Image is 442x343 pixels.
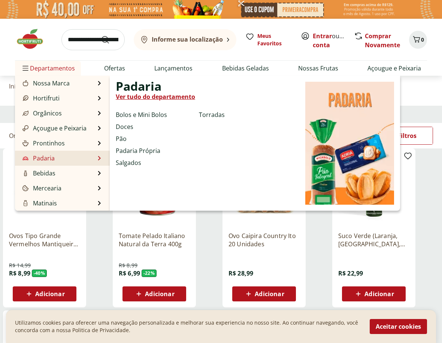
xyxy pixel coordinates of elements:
[365,32,400,49] a: Comprar Novamente
[119,232,190,248] a: Tomate Pelado Italiano Natural da Terra 400g
[32,270,47,277] span: - 40 %
[21,154,55,163] a: PadariaPadaria
[228,269,253,277] span: R$ 28,99
[22,155,28,161] img: Padaria
[338,269,363,277] span: R$ 22,99
[104,64,125,73] a: Ofertas
[22,125,28,131] img: Açougue e Peixaria
[9,269,30,277] span: R$ 8,99
[122,286,186,301] button: Adicionar
[397,133,417,139] span: Filtros
[305,82,394,205] img: Padaria
[116,122,133,131] a: Doces
[22,185,28,191] img: Mercearia
[9,262,31,269] span: R$ 14,99
[364,291,394,297] span: Adicionar
[15,319,361,334] p: Utilizamos cookies para oferecer uma navegação personalizada e melhorar sua experiencia no nosso ...
[22,170,28,176] img: Bebidas
[338,232,409,248] a: Suco Verde (Laranja, [GEOGRAPHIC_DATA], Couve, Maça e Gengibre) 1L
[342,286,406,301] button: Adicionar
[21,59,75,77] span: Departamentos
[228,232,300,248] a: Ovo Caipira Country Ito 20 Unidades
[9,132,48,140] label: Ordernar por
[313,31,346,49] span: ou
[21,209,96,227] a: Frios, Queijos e LaticíniosFrios, Queijos e Laticínios
[22,80,28,86] img: Nossa Marca
[9,83,24,90] a: Início
[21,79,70,88] a: Nossa MarcaNossa Marca
[298,64,338,73] a: Nossas Frutas
[21,124,87,133] a: Açougue e PeixariaAçougue e Peixaria
[245,32,292,47] a: Meus Favoritos
[142,270,157,277] span: - 22 %
[21,199,57,208] a: MatinaisMatinais
[15,28,52,50] img: Hortifruti
[22,95,28,101] img: Hortifruti
[313,32,332,40] a: Entrar
[152,35,223,43] b: Informe sua localização
[61,29,125,50] input: search
[199,110,225,119] a: Torradas
[116,146,160,155] a: Padaria Própria
[116,158,141,167] a: Salgados
[119,262,137,269] span: R$ 8,99
[21,139,65,148] a: ProntinhosProntinhos
[116,92,195,101] a: Ver tudo do departamento
[367,127,433,145] button: Filtros
[119,269,140,277] span: R$ 6,99
[232,286,296,301] button: Adicionar
[21,169,55,178] a: BebidasBebidas
[257,32,292,47] span: Meus Favoritos
[370,319,427,334] button: Aceitar cookies
[222,64,269,73] a: Bebidas Geladas
[21,184,61,193] a: MerceariaMercearia
[145,291,174,297] span: Adicionar
[35,291,64,297] span: Adicionar
[101,35,119,44] button: Submit Search
[116,134,127,143] a: Pão
[13,286,76,301] button: Adicionar
[21,109,62,118] a: OrgânicosOrgânicos
[21,94,60,103] a: HortifrutiHortifruti
[313,32,354,49] a: Criar conta
[9,232,80,248] a: Ovos Tipo Grande Vermelhos Mantiqueira Happy Eggs 10 Unidades
[367,64,421,73] a: Açougue e Peixaria
[22,110,28,116] img: Orgânicos
[421,36,424,43] span: 0
[9,154,80,226] img: Ovos Tipo Grande Vermelhos Mantiqueira Happy Eggs 10 Unidades
[154,64,193,73] a: Lançamentos
[134,29,236,50] button: Informe sua localização
[22,140,28,146] img: Prontinhos
[22,200,28,206] img: Matinais
[116,82,161,91] span: Padaria
[409,31,427,49] button: Carrinho
[21,59,30,77] button: Menu
[116,110,167,119] a: Bolos e Mini Bolos
[255,291,284,297] span: Adicionar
